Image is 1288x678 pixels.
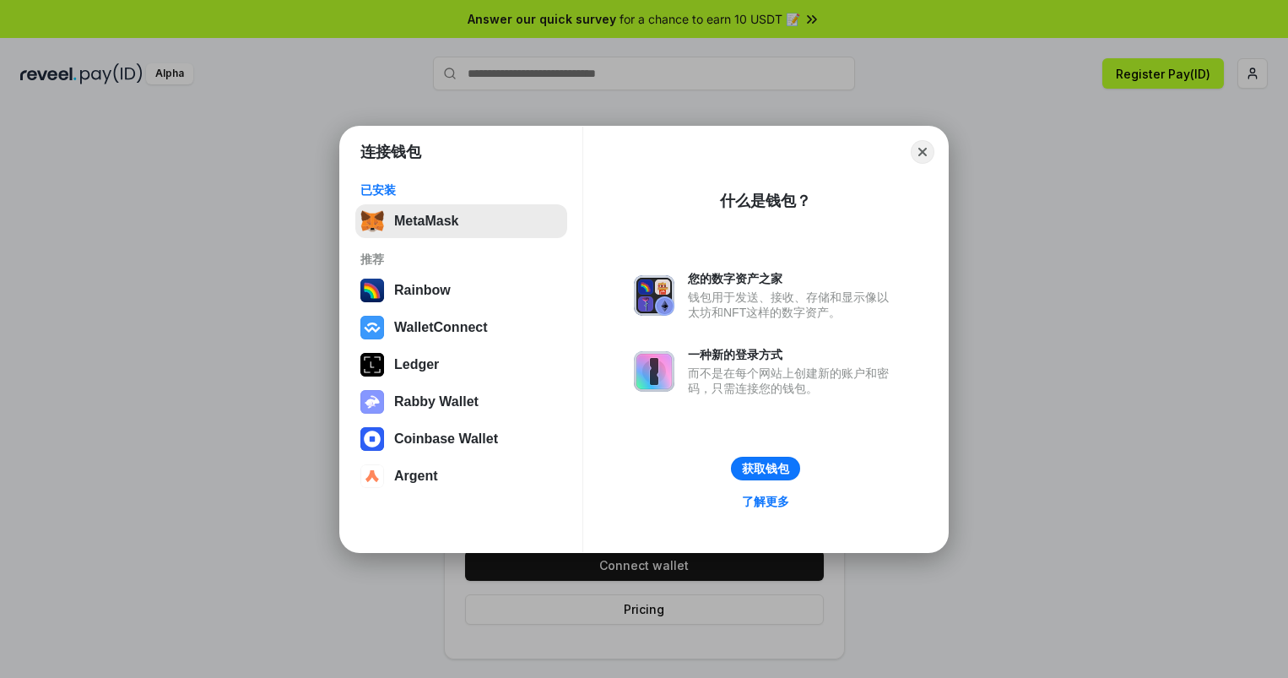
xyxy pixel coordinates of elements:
button: Rainbow [355,274,567,307]
div: MetaMask [394,214,458,229]
div: Ledger [394,357,439,372]
button: Close [911,140,934,164]
div: Coinbase Wallet [394,431,498,447]
div: 钱包用于发送、接收、存储和显示像以太坊和NFT这样的数字资产。 [688,290,897,320]
button: Rabby Wallet [355,385,567,419]
button: Coinbase Wallet [355,422,567,456]
div: Argent [394,469,438,484]
div: 获取钱包 [742,461,789,476]
div: 了解更多 [742,494,789,509]
button: Ledger [355,348,567,382]
button: MetaMask [355,204,567,238]
div: 什么是钱包？ [720,191,811,211]
button: 获取钱包 [731,457,800,480]
button: Argent [355,459,567,493]
div: WalletConnect [394,320,488,335]
div: Rabby Wallet [394,394,479,410]
div: 已安装 [360,182,562,198]
div: Rainbow [394,283,451,298]
img: svg+xml,%3Csvg%20xmlns%3D%22http%3A%2F%2Fwww.w3.org%2F2000%2Fsvg%22%20fill%3D%22none%22%20viewBox... [634,351,674,392]
img: svg+xml,%3Csvg%20width%3D%22120%22%20height%3D%22120%22%20viewBox%3D%220%200%20120%20120%22%20fil... [360,279,384,302]
button: WalletConnect [355,311,567,344]
div: 您的数字资产之家 [688,271,897,286]
h1: 连接钱包 [360,142,421,162]
img: svg+xml,%3Csvg%20width%3D%2228%22%20height%3D%2228%22%20viewBox%3D%220%200%2028%2028%22%20fill%3D... [360,316,384,339]
a: 了解更多 [732,491,799,513]
div: 一种新的登录方式 [688,347,897,362]
img: svg+xml,%3Csvg%20width%3D%2228%22%20height%3D%2228%22%20viewBox%3D%220%200%2028%2028%22%20fill%3D... [360,427,384,451]
div: 推荐 [360,252,562,267]
img: svg+xml,%3Csvg%20xmlns%3D%22http%3A%2F%2Fwww.w3.org%2F2000%2Fsvg%22%20fill%3D%22none%22%20viewBox... [360,390,384,414]
img: svg+xml,%3Csvg%20width%3D%2228%22%20height%3D%2228%22%20viewBox%3D%220%200%2028%2028%22%20fill%3D... [360,464,384,488]
div: 而不是在每个网站上创建新的账户和密码，只需连接您的钱包。 [688,366,897,396]
img: svg+xml,%3Csvg%20fill%3D%22none%22%20height%3D%2233%22%20viewBox%3D%220%200%2035%2033%22%20width%... [360,209,384,233]
img: svg+xml,%3Csvg%20xmlns%3D%22http%3A%2F%2Fwww.w3.org%2F2000%2Fsvg%22%20width%3D%2228%22%20height%3... [360,353,384,377]
img: svg+xml,%3Csvg%20xmlns%3D%22http%3A%2F%2Fwww.w3.org%2F2000%2Fsvg%22%20fill%3D%22none%22%20viewBox... [634,275,674,316]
